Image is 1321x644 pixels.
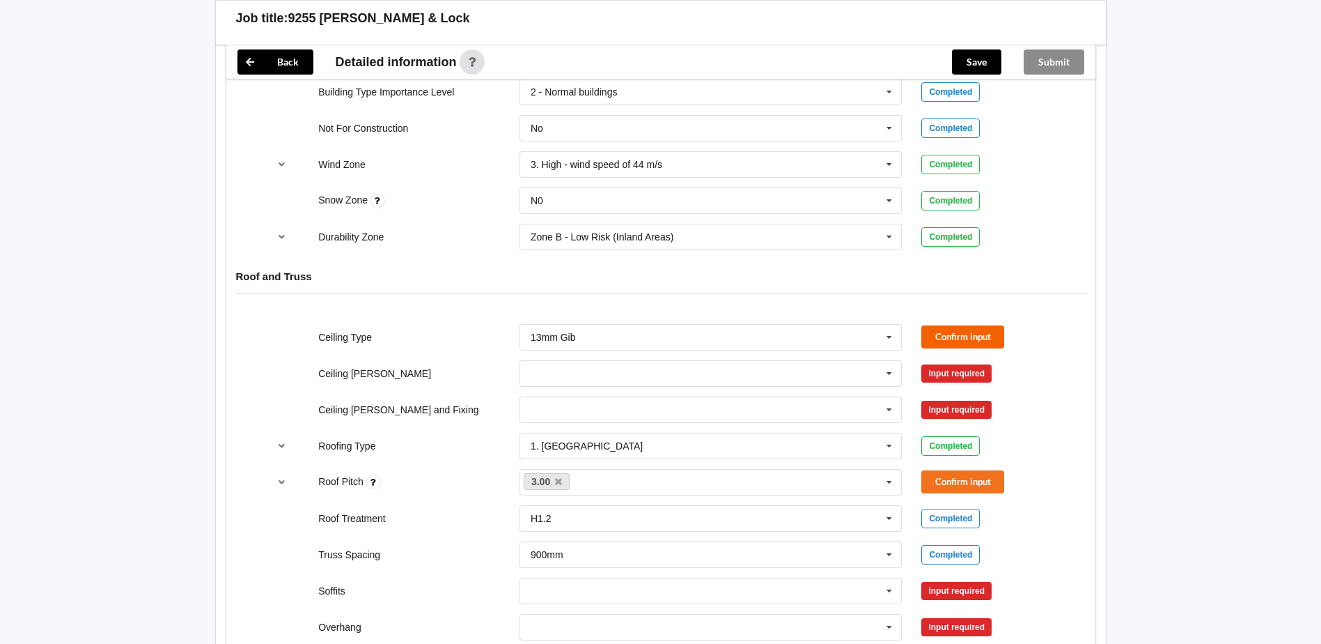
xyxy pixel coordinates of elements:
div: Completed [921,227,980,247]
h3: 9255 [PERSON_NAME] & Lock [288,10,470,26]
div: Zone B - Low Risk (Inland Areas) [531,232,673,242]
div: No [531,123,543,133]
button: Save [952,49,1001,75]
label: Truss Spacing [318,549,380,560]
button: reference-toggle [268,224,295,250]
div: 900mm [531,550,563,560]
label: Roof Pitch [318,476,366,487]
span: Detailed information [336,56,457,68]
div: Input required [921,618,992,636]
div: 2 - Normal buildings [531,87,618,97]
div: Input required [921,582,992,600]
button: reference-toggle [268,470,295,495]
button: Confirm input [921,325,1004,348]
label: Overhang [318,622,361,633]
div: Completed [921,118,980,138]
div: Completed [921,509,980,528]
a: 3.00 [524,473,570,490]
label: Building Type Importance Level [318,86,454,98]
div: Input required [921,365,992,383]
button: Back [237,49,313,75]
label: Roof Treatment [318,513,386,524]
div: Completed [921,436,980,456]
div: Completed [921,545,980,565]
div: H1.2 [531,514,552,523]
div: 13mm Gib [531,332,576,342]
div: 1. [GEOGRAPHIC_DATA] [531,441,643,451]
label: Snow Zone [318,194,370,206]
button: reference-toggle [268,434,295,459]
div: 3. High - wind speed of 44 m/s [531,160,662,169]
div: N0 [531,196,543,206]
label: Ceiling [PERSON_NAME] and Fixing [318,404,478,415]
div: Completed [921,155,980,174]
label: Soffits [318,585,345,597]
div: Completed [921,191,980,210]
button: Confirm input [921,470,1004,493]
h3: Job title: [236,10,288,26]
label: Durability Zone [318,231,384,243]
h4: Roof and Truss [236,270,1086,283]
label: Ceiling Type [318,332,372,343]
label: Roofing Type [318,440,375,452]
label: Not For Construction [318,123,408,134]
label: Wind Zone [318,159,366,170]
button: reference-toggle [268,152,295,177]
label: Ceiling [PERSON_NAME] [318,368,431,379]
div: Input required [921,401,992,419]
div: Completed [921,82,980,102]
